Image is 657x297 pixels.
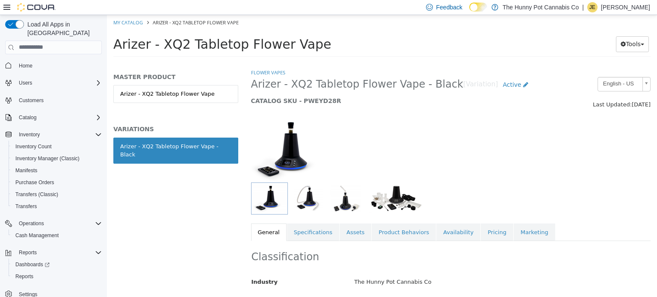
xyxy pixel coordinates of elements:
[6,4,36,11] a: My Catalog
[15,129,43,140] button: Inventory
[180,209,232,226] a: Specifications
[587,2,598,12] div: Jillian Emerson
[491,62,544,76] a: English - US
[12,271,37,282] a: Reports
[265,209,329,226] a: Product Behaviors
[241,281,550,296] div: Flower Vapes
[9,229,105,241] button: Cash Management
[12,177,102,188] span: Purchase Orders
[6,22,225,37] span: Arizer - XQ2 Tabletop Flower Vape
[396,66,414,73] span: Active
[15,261,50,268] span: Dashboards
[12,271,102,282] span: Reports
[12,141,102,152] span: Inventory Count
[15,167,37,174] span: Manifests
[15,247,40,258] button: Reports
[509,21,542,37] button: Tools
[15,60,102,71] span: Home
[12,201,102,212] span: Transfers
[15,247,102,258] span: Reports
[9,141,105,153] button: Inventory Count
[19,79,32,86] span: Users
[6,58,131,66] h5: MASTER PRODUCT
[15,203,37,210] span: Transfers
[2,77,105,89] button: Users
[12,201,40,212] a: Transfers
[491,62,532,76] span: English - US
[15,191,58,198] span: Transfers (Classic)
[6,70,131,88] a: Arizer - XQ2 Tabletop Flower Vape
[12,230,102,241] span: Cash Management
[19,114,36,121] span: Catalog
[15,273,33,280] span: Reports
[486,86,525,93] span: Last Updated:
[46,4,132,11] span: Arizer - XQ2 Tabletop Flower Vape
[15,78,36,88] button: Users
[15,95,102,106] span: Customers
[503,2,579,12] p: The Hunny Pot Cannabis Co
[17,3,56,12] img: Cova
[469,3,487,12] input: Dark Mode
[144,103,219,168] img: 150
[582,2,584,12] p: |
[12,153,102,164] span: Inventory Manager (Classic)
[19,220,44,227] span: Operations
[589,2,595,12] span: JE
[12,259,53,270] a: Dashboards
[19,62,33,69] span: Home
[15,218,102,229] span: Operations
[12,153,83,164] a: Inventory Manager (Classic)
[2,247,105,259] button: Reports
[233,209,264,226] a: Assets
[436,3,462,12] span: Feedback
[19,249,37,256] span: Reports
[9,200,105,212] button: Transfers
[24,20,102,37] span: Load All Apps in [GEOGRAPHIC_DATA]
[15,95,47,106] a: Customers
[12,141,55,152] a: Inventory Count
[15,155,80,162] span: Inventory Manager (Classic)
[15,143,52,150] span: Inventory Count
[12,165,41,176] a: Manifests
[601,2,650,12] p: [PERSON_NAME]
[19,131,40,138] span: Inventory
[19,97,44,104] span: Customers
[241,260,550,275] div: The Hunny Pot Cannabis Co
[15,112,102,123] span: Catalog
[12,230,62,241] a: Cash Management
[12,177,58,188] a: Purchase Orders
[144,209,180,226] a: General
[6,110,131,118] h5: VARIATIONS
[525,86,544,93] span: [DATE]
[144,54,178,61] a: Flower Vapes
[144,82,441,90] h5: CATALOG SKU - PWEYD28R
[15,232,59,239] span: Cash Management
[2,94,105,106] button: Customers
[2,218,105,229] button: Operations
[12,189,62,200] a: Transfers (Classic)
[145,235,544,249] h2: Classification
[9,259,105,271] a: Dashboards
[2,112,105,124] button: Catalog
[15,61,36,71] a: Home
[9,165,105,176] button: Manifests
[374,209,406,226] a: Pricing
[15,129,102,140] span: Inventory
[15,78,102,88] span: Users
[9,271,105,282] button: Reports
[356,66,391,73] small: [Variation]
[145,264,171,270] span: Industry
[9,153,105,165] button: Inventory Manager (Classic)
[407,209,448,226] a: Marketing
[13,127,124,144] div: Arizer - XQ2 Tabletop Flower Vape - Black
[15,179,54,186] span: Purchase Orders
[2,129,105,141] button: Inventory
[2,59,105,72] button: Home
[329,209,373,226] a: Availability
[12,165,102,176] span: Manifests
[9,176,105,188] button: Purchase Orders
[15,112,40,123] button: Catalog
[12,259,102,270] span: Dashboards
[15,218,47,229] button: Operations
